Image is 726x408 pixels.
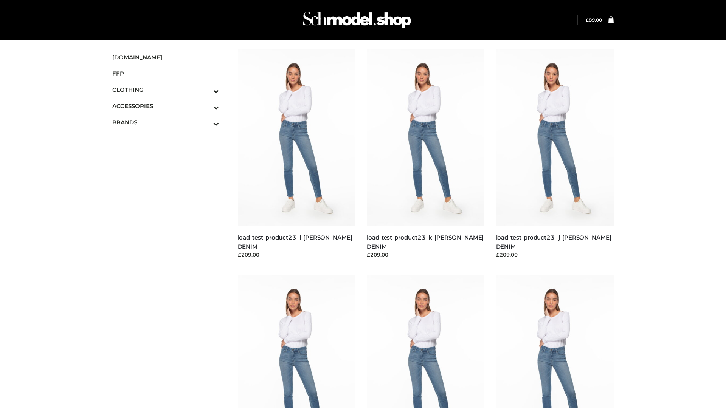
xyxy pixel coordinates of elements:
button: Toggle Submenu [192,82,219,98]
div: £209.00 [238,251,356,258]
button: Toggle Submenu [192,114,219,130]
a: ACCESSORIESToggle Submenu [112,98,219,114]
span: [DOMAIN_NAME] [112,53,219,62]
div: £209.00 [367,251,485,258]
a: load-test-product23_j-[PERSON_NAME] DENIM [496,234,611,250]
span: BRANDS [112,118,219,127]
a: [DOMAIN_NAME] [112,49,219,65]
div: £209.00 [496,251,614,258]
a: CLOTHINGToggle Submenu [112,82,219,98]
a: load-test-product23_l-[PERSON_NAME] DENIM [238,234,352,250]
bdi: 89.00 [586,17,602,23]
img: Schmodel Admin 964 [300,5,414,35]
a: FFP [112,65,219,82]
span: £ [586,17,589,23]
a: BRANDSToggle Submenu [112,114,219,130]
span: CLOTHING [112,85,219,94]
span: ACCESSORIES [112,102,219,110]
button: Toggle Submenu [192,98,219,114]
span: FFP [112,69,219,78]
a: £89.00 [586,17,602,23]
a: load-test-product23_k-[PERSON_NAME] DENIM [367,234,484,250]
